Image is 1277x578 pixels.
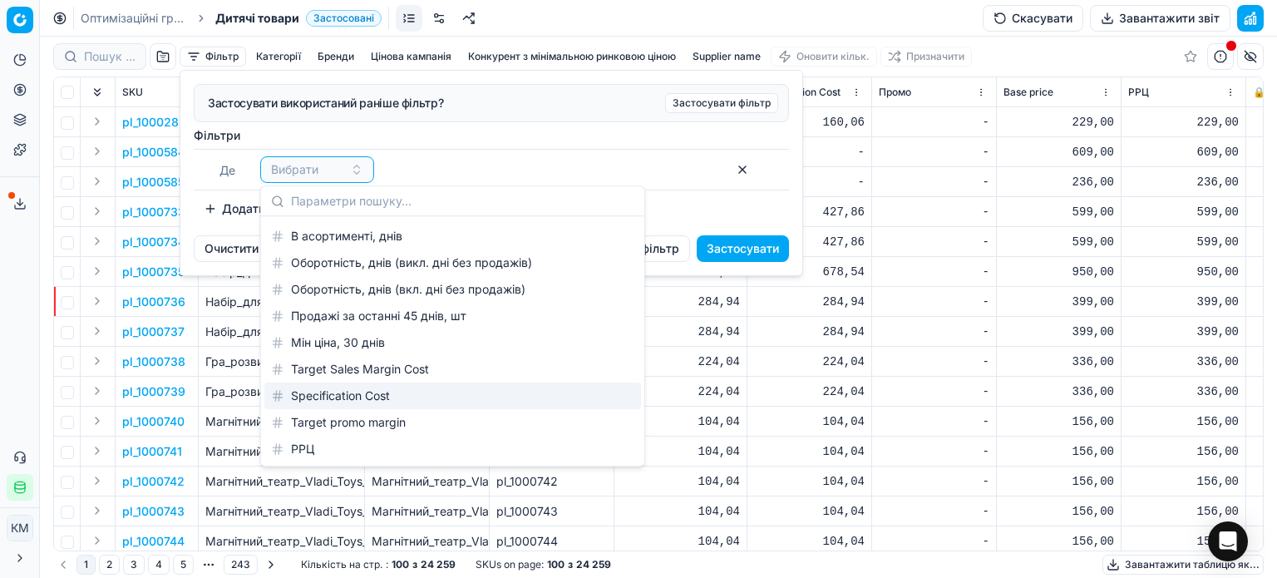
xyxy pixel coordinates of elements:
[219,163,235,177] span: Де
[264,249,641,276] div: Оборотність, днів (викл. дні без продажів)
[271,161,318,178] span: Вибрати
[264,223,641,249] div: В асортименті, днів
[194,235,269,262] button: Очистити
[208,95,775,111] div: Застосувати використаний раніше фільтр?
[264,383,641,409] div: Specification Cost
[264,462,641,489] div: Warehouse Cost
[291,185,634,218] input: Параметри пошуку...
[261,216,644,466] div: Suggestions
[264,409,641,436] div: Target promo margin
[665,93,778,113] button: Застосувати фільтр
[194,195,317,222] button: Додати фільтр
[264,436,641,462] div: РРЦ
[264,329,641,356] div: Мін ціна, 30 днів
[264,276,641,303] div: Оборотність, днів (вкл. дні без продажів)
[264,356,641,383] div: Target Sales Margin Cost
[264,303,641,329] div: Продажі за останні 45 днів, шт
[194,127,789,144] label: Фiльтри
[697,235,789,262] button: Застосувати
